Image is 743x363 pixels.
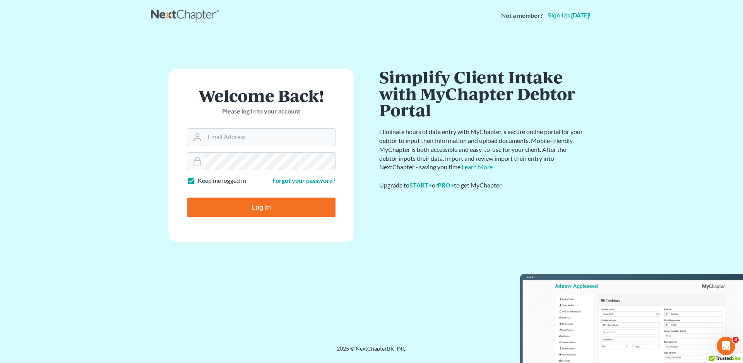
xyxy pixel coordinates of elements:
a: PRO+ [438,181,454,189]
h1: Welcome Back! [187,87,336,104]
span: 3 [733,337,739,343]
p: Please log in to your account [187,107,336,116]
input: Log In [187,198,336,217]
input: Email Address [205,129,335,146]
a: Forgot your password? [272,177,336,184]
iframe: Intercom live chat [717,337,735,355]
a: Learn More [462,163,493,170]
label: Keep me logged in [198,176,246,185]
strong: Not a member? [501,11,543,20]
div: Upgrade to or to get MyChapter [379,181,584,190]
div: 2025 © NextChapterBK, INC [151,345,592,359]
a: Sign up [DATE]! [546,12,592,19]
h1: Simplify Client Intake with MyChapter Debtor Portal [379,69,584,118]
a: START+ [409,181,432,189]
p: Eliminate hours of data entry with MyChapter, a secure online portal for your debtor to input the... [379,127,584,172]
